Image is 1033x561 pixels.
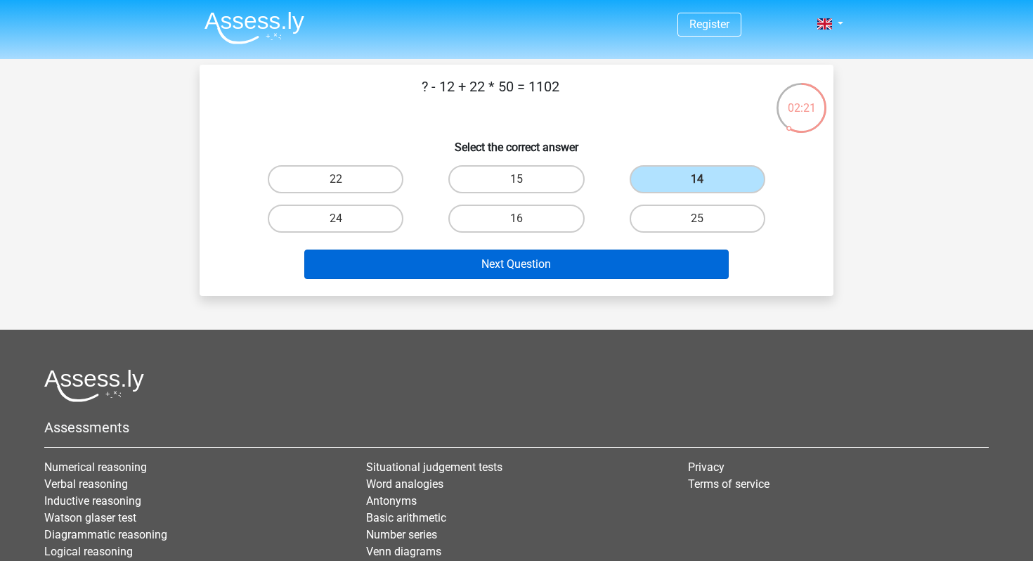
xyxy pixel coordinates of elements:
a: Number series [366,528,437,541]
a: Inductive reasoning [44,494,141,508]
a: Privacy [688,460,725,474]
a: Diagrammatic reasoning [44,528,167,541]
div: 02:21 [775,82,828,117]
label: 14 [630,165,765,193]
img: Assessly logo [44,369,144,402]
label: 24 [268,205,403,233]
p: ? - 12 + 22 * 50 = 1102 [222,76,758,118]
img: Assessly [204,11,304,44]
a: Venn diagrams [366,545,441,558]
a: Register [689,18,729,31]
label: 16 [448,205,584,233]
h6: Select the correct answer [222,129,811,154]
a: Terms of service [688,477,769,491]
label: 25 [630,205,765,233]
button: Next Question [304,250,729,279]
a: Basic arithmetic [366,511,446,524]
a: Word analogies [366,477,443,491]
a: Watson glaser test [44,511,136,524]
h5: Assessments [44,419,989,436]
label: 15 [448,165,584,193]
a: Antonyms [366,494,417,508]
a: Numerical reasoning [44,460,147,474]
a: Verbal reasoning [44,477,128,491]
a: Logical reasoning [44,545,133,558]
label: 22 [268,165,403,193]
a: Situational judgement tests [366,460,502,474]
